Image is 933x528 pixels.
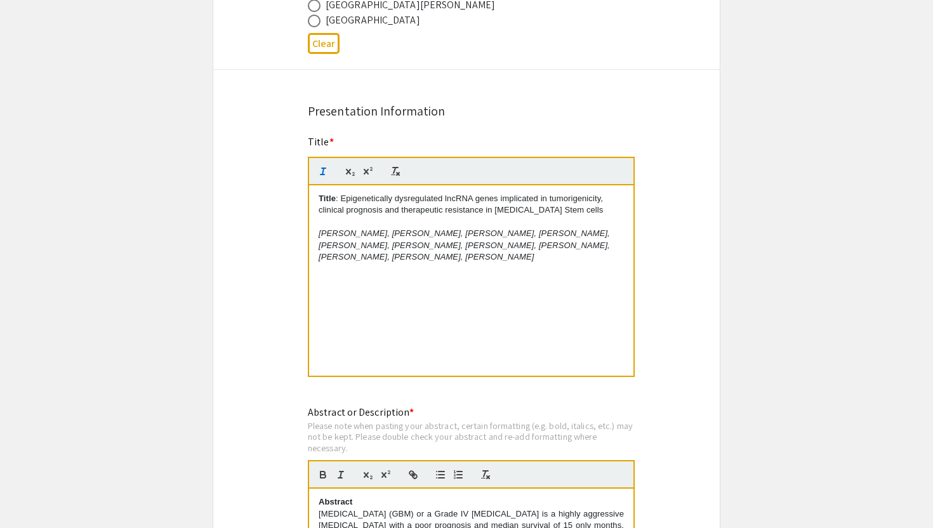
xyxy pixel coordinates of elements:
[308,102,625,121] div: Presentation Information
[308,135,334,148] mat-label: Title
[319,497,353,506] strong: Abstract
[308,406,414,419] mat-label: Abstract or Description
[308,420,635,454] div: Please note when pasting your abstract, certain formatting (e.g. bold, italics, etc.) may not be ...
[319,194,336,203] strong: Title
[10,471,54,518] iframe: Chat
[326,13,420,28] div: [GEOGRAPHIC_DATA]
[319,193,624,216] p: : Epigenetically dysregulated lncRNA genes implicated in tumorigenicity, clinical prognosis and t...
[308,33,340,54] button: Clear
[319,228,612,261] em: [PERSON_NAME], [PERSON_NAME], [PERSON_NAME], [PERSON_NAME], [PERSON_NAME], [PERSON_NAME], [PERSON...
